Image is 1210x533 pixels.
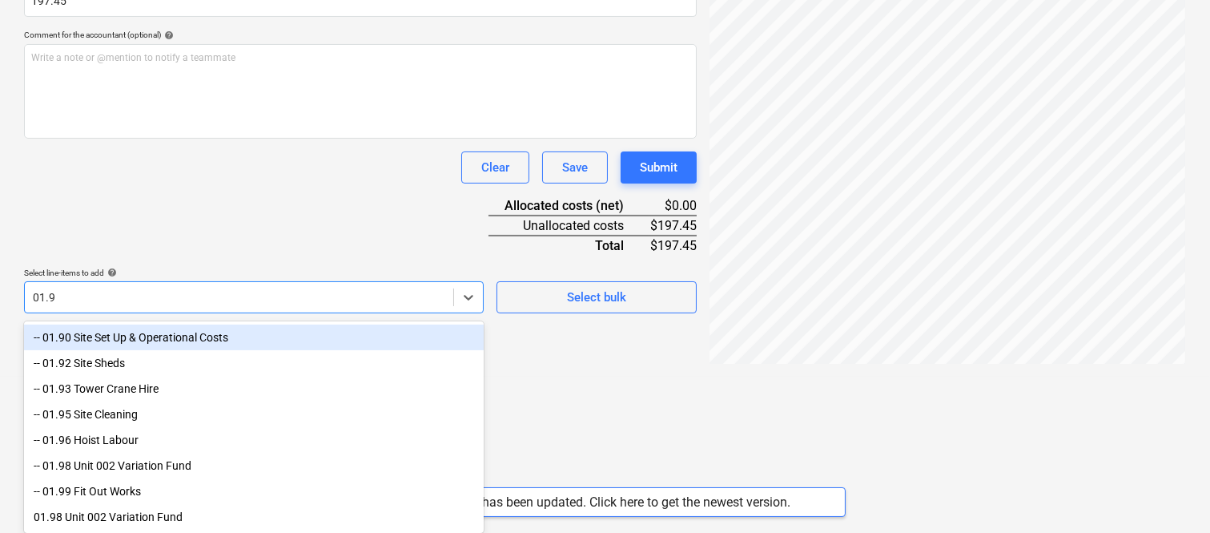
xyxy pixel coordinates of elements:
div: Unallocated costs [488,216,649,236]
div: -- 01.93 Tower Crane Hire [24,376,484,402]
button: Clear [461,151,529,184]
div: -- 01.96 Hoist Labour [24,427,484,453]
div: $0.00 [649,196,697,216]
iframe: Chat Widget [1130,456,1210,533]
div: Select line-items to add [24,268,484,278]
div: Save [562,157,588,178]
div: $197.45 [649,216,697,236]
div: -- 01.95 Site Cleaning [24,402,484,427]
div: Comment for the accountant (optional) [24,30,697,40]
div: -- 01.90 Site Set Up & Operational Costs [24,325,484,350]
div: Clear [481,157,509,178]
div: 01.98 Unit 002 Variation Fund [24,504,484,530]
div: -- 01.98 Unit 002 Variation Fund [24,453,484,478]
div: -- 01.99 Fit Out Works [24,478,484,504]
span: help [104,268,117,277]
button: Submit [621,151,697,184]
div: Select bulk [567,287,626,308]
div: Planyard app has been updated. Click here to get the newest version. [404,495,791,510]
div: Allocated costs (net) [488,196,649,216]
span: help [161,30,174,40]
button: Save [542,151,608,184]
div: Submit [640,157,677,178]
div: Total [488,236,649,255]
div: -- 01.92 Site Sheds [24,350,484,376]
div: $197.45 [649,236,697,255]
button: Select bulk [496,281,697,313]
